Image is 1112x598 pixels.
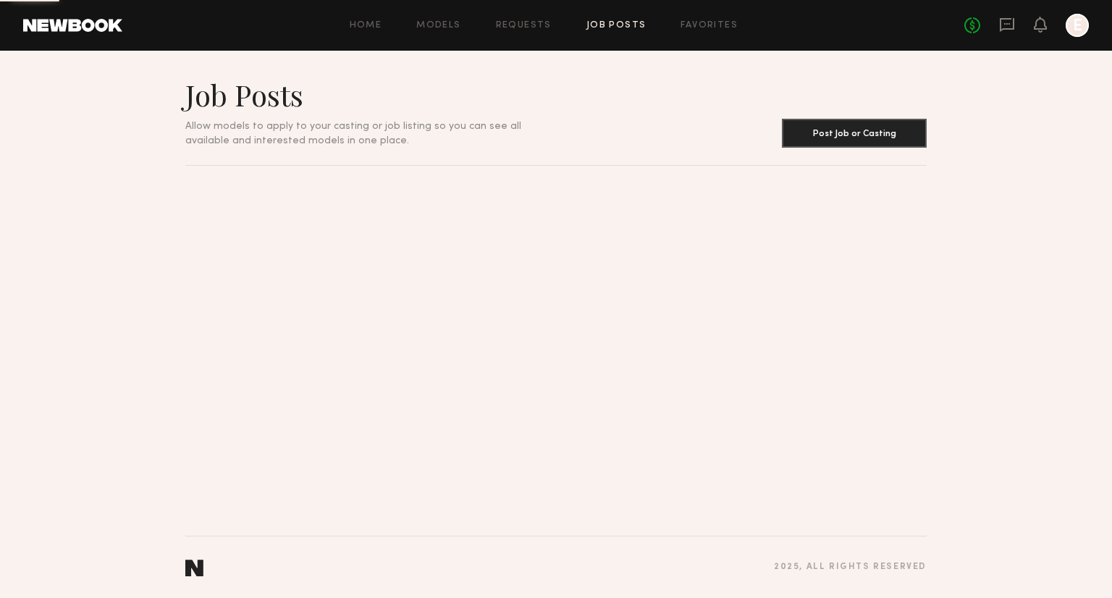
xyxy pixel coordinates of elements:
div: 2025 , all rights reserved [774,563,927,572]
span: Allow models to apply to your casting or job listing so you can see all available and interested ... [185,122,521,146]
h1: Job Posts [185,77,556,113]
button: Post Job or Casting [782,119,927,148]
a: Job Posts [586,21,646,30]
a: Requests [496,21,552,30]
a: Models [416,21,460,30]
a: Favorites [681,21,738,30]
a: Home [350,21,382,30]
a: E [1066,14,1089,37]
